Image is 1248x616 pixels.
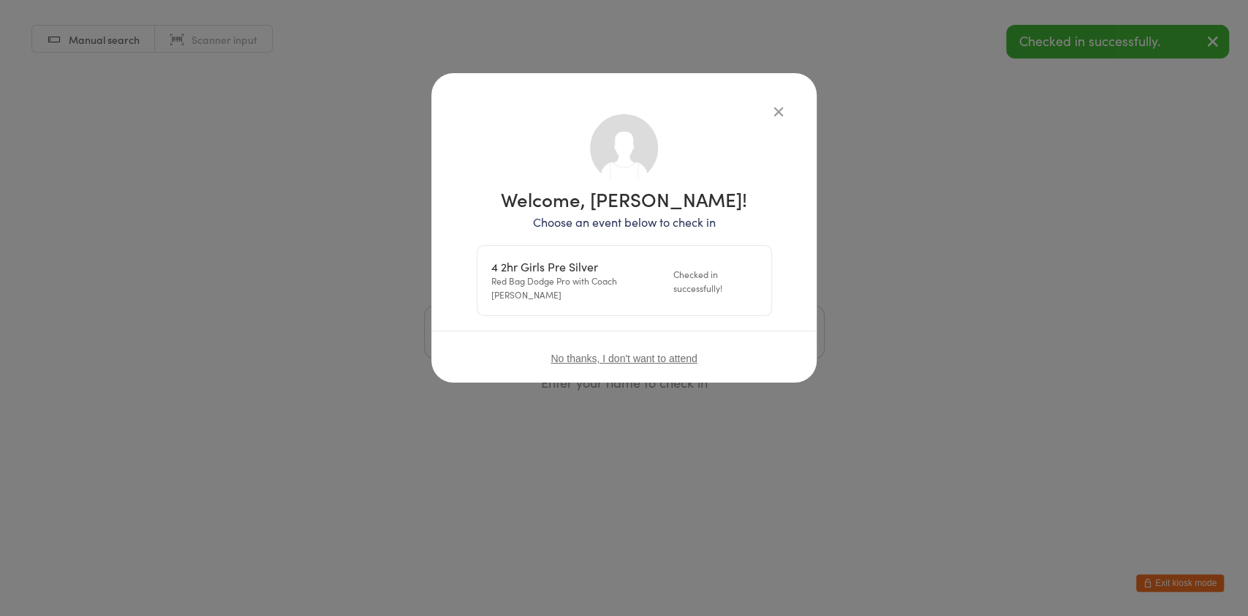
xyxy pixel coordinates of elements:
div: 4 2hr Girls Pre Silver [491,260,665,274]
p: Choose an event below to check in [477,214,772,230]
button: No thanks, I don't want to attend [551,353,697,364]
div: Checked in successfully! [673,267,757,295]
img: no_photo.png [590,114,658,182]
h1: Welcome, [PERSON_NAME]! [477,189,772,209]
div: Red Bag Dodge Pro with Coach [PERSON_NAME] [491,260,665,301]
